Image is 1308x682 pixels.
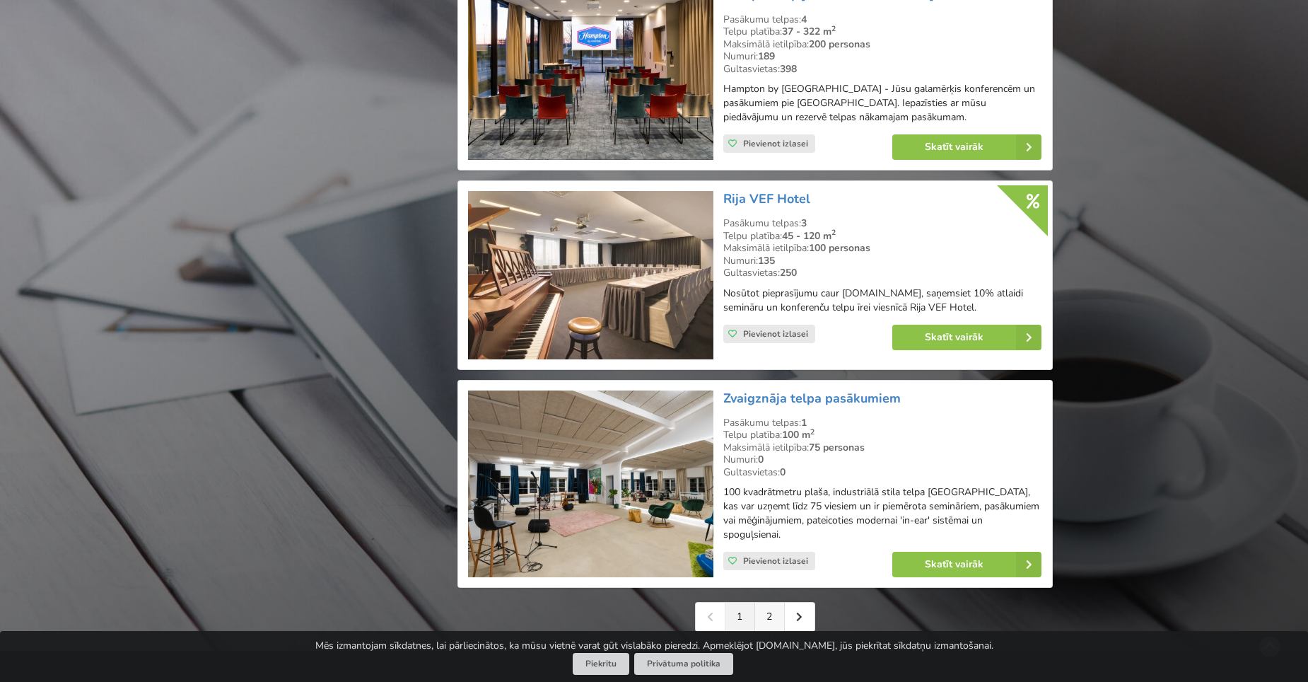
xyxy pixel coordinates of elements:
[723,390,901,407] a: Zvaigznāja telpa pasākumiem
[723,38,1041,51] div: Maksimālā ietilpība:
[809,37,870,51] strong: 200 personas
[743,138,808,149] span: Pievienot izlasei
[634,653,733,675] a: Privātuma politika
[723,429,1041,441] div: Telpu platība:
[801,216,807,230] strong: 3
[723,453,1041,466] div: Numuri:
[743,328,808,340] span: Pievienot izlasei
[801,13,807,26] strong: 4
[723,255,1041,267] div: Numuri:
[723,190,810,207] a: Rija VEF Hotel
[758,254,775,267] strong: 135
[723,217,1041,230] div: Pasākumu telpas:
[468,191,713,359] img: Viesnīca | Rīga | Rija VEF Hotel
[743,555,808,567] span: Pievienot izlasei
[723,25,1041,38] div: Telpu platība:
[723,485,1041,542] p: 100 kvadrātmetru plaša, industriālā stila telpa [GEOGRAPHIC_DATA], kas var uzņemt līdz 75 viesiem...
[809,241,870,255] strong: 100 personas
[780,62,797,76] strong: 398
[758,50,775,63] strong: 189
[780,466,786,479] strong: 0
[573,653,629,675] button: Piekrītu
[723,267,1041,279] div: Gultasvietas:
[780,266,797,279] strong: 250
[758,453,764,466] strong: 0
[723,242,1041,255] div: Maksimālā ietilpība:
[810,427,814,437] sup: 2
[831,227,836,238] sup: 2
[723,82,1041,125] p: Hampton by [GEOGRAPHIC_DATA] - Jūsu galamērķis konferencēm un pasākumiem pie [GEOGRAPHIC_DATA]. I...
[892,325,1041,350] a: Skatīt vairāk
[723,63,1041,76] div: Gultasvietas:
[755,603,785,631] a: 2
[725,603,755,631] a: 1
[723,441,1041,454] div: Maksimālā ietilpība:
[468,391,713,578] img: Industriālā stila telpa | Rīga | Zvaigznāja telpa pasākumiem
[782,229,836,243] strong: 45 - 120 m
[723,13,1041,26] div: Pasākumu telpas:
[892,552,1041,577] a: Skatīt vairāk
[723,287,1041,315] p: Nosūtot pieprasījumu caur [DOMAIN_NAME], saņemsiet 10% atlaidi semināru un konferenču telpu īrei ...
[892,134,1041,160] a: Skatīt vairāk
[782,428,814,441] strong: 100 m
[809,441,865,454] strong: 75 personas
[723,466,1041,479] div: Gultasvietas:
[723,230,1041,243] div: Telpu platība:
[782,25,836,38] strong: 37 - 322 m
[831,23,836,34] sup: 2
[723,417,1041,429] div: Pasākumu telpas:
[723,50,1041,63] div: Numuri:
[801,416,807,429] strong: 1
